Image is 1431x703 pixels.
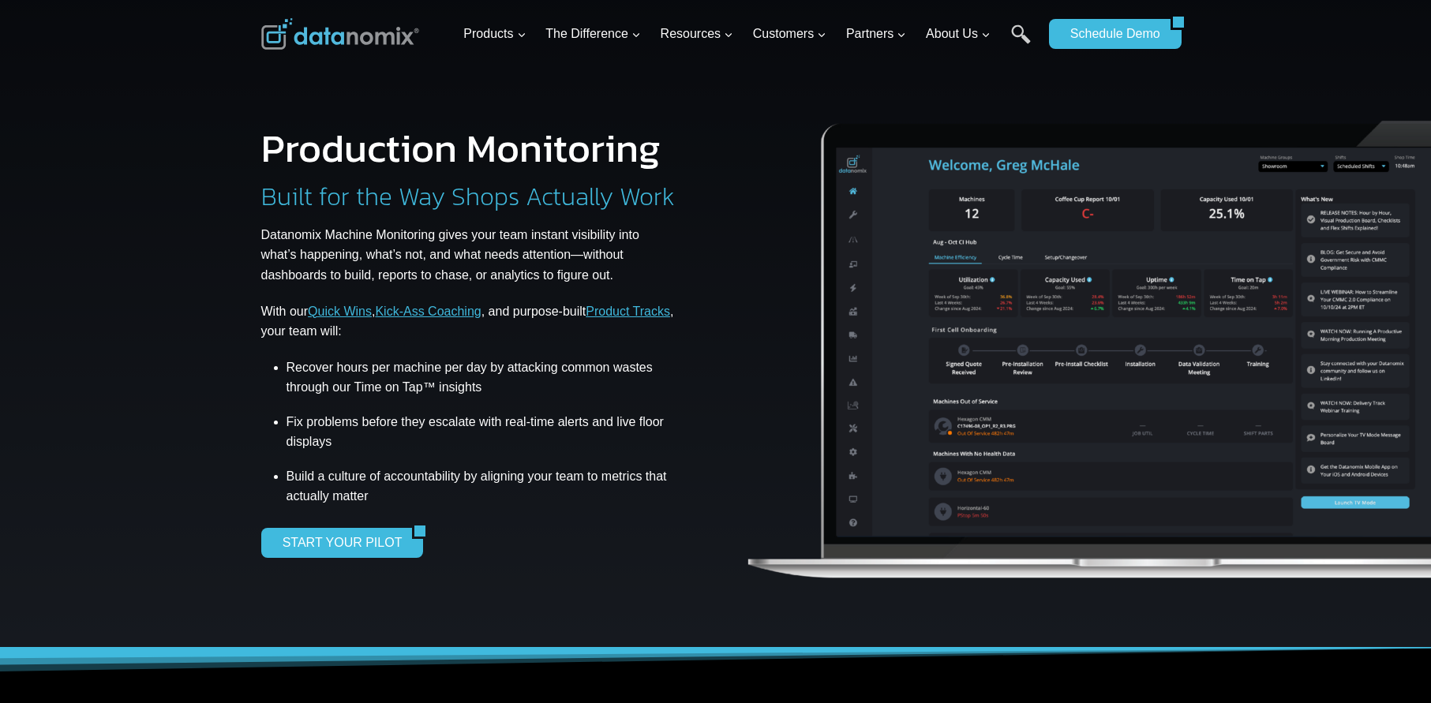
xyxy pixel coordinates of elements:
[261,18,419,50] img: Datanomix
[287,403,678,461] li: Fix problems before they escalate with real-time alerts and live floor displays
[261,184,675,209] h2: Built for the Way Shops Actually Work
[1011,24,1031,60] a: Search
[463,24,526,44] span: Products
[586,305,670,318] a: Product Tracks
[375,305,481,318] a: Kick-Ass Coaching
[457,9,1041,60] nav: Primary Navigation
[661,24,733,44] span: Resources
[261,301,678,342] p: With our , , and purpose-built , your team will:
[753,24,826,44] span: Customers
[261,528,413,558] a: START YOUR PILOT
[926,24,991,44] span: About Us
[1049,19,1171,49] a: Schedule Demo
[287,461,678,512] li: Build a culture of accountability by aligning your team to metrics that actually matter
[846,24,906,44] span: Partners
[261,225,678,286] p: Datanomix Machine Monitoring gives your team instant visibility into what’s happening, what’s not...
[287,357,678,403] li: Recover hours per machine per day by attacking common wastes through our Time on Tap™ insights
[545,24,641,44] span: The Difference
[261,129,661,168] h1: Production Monitoring
[308,305,372,318] a: Quick Wins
